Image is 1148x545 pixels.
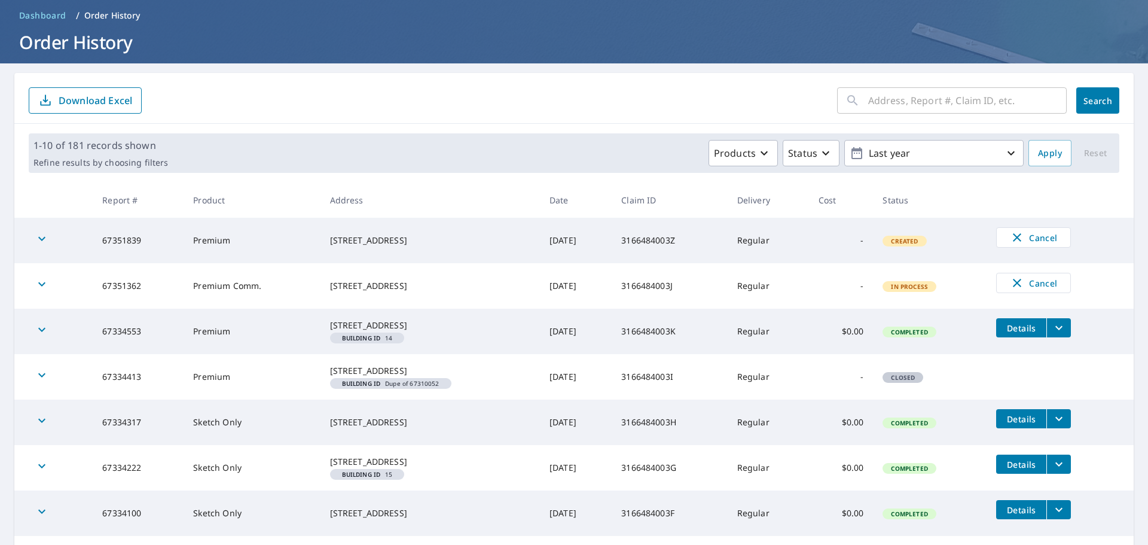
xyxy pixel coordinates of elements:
td: $0.00 [809,491,873,536]
button: detailsBtn-67334222 [996,455,1046,474]
td: 3166484003J [612,263,727,309]
span: Details [1003,322,1039,334]
span: Details [1003,504,1039,516]
em: Building ID [342,335,381,341]
p: Status [788,146,817,160]
button: Search [1076,87,1119,114]
span: Completed [884,328,935,336]
td: $0.00 [809,309,873,354]
td: 67351839 [93,218,184,263]
th: Delivery [728,182,809,218]
td: 3166484003K [612,309,727,354]
button: Download Excel [29,87,142,114]
td: Premium [184,354,320,400]
td: [DATE] [540,491,612,536]
td: [DATE] [540,218,612,263]
th: Product [184,182,320,218]
td: 3166484003F [612,491,727,536]
p: Refine results by choosing filters [33,157,168,168]
button: filesDropdownBtn-67334317 [1046,409,1071,428]
th: Status [873,182,987,218]
td: Sketch Only [184,400,320,445]
button: Status [783,140,839,166]
button: detailsBtn-67334317 [996,409,1046,428]
td: Sketch Only [184,491,320,536]
p: Products [714,146,756,160]
td: Regular [728,309,809,354]
td: 3166484003I [612,354,727,400]
li: / [76,8,80,23]
em: Building ID [342,471,381,477]
div: [STREET_ADDRESS] [330,416,531,428]
th: Cost [809,182,873,218]
td: 3166484003Z [612,218,727,263]
td: 67334317 [93,400,184,445]
span: In Process [884,282,935,291]
h1: Order History [14,30,1134,54]
input: Address, Report #, Claim ID, etc. [868,84,1067,117]
th: Claim ID [612,182,727,218]
span: Cancel [1009,230,1058,245]
button: Cancel [996,227,1071,248]
div: [STREET_ADDRESS] [330,507,531,519]
td: 67334222 [93,445,184,491]
td: [DATE] [540,354,612,400]
td: Regular [728,218,809,263]
td: 3166484003H [612,400,727,445]
td: 3166484003G [612,445,727,491]
span: Details [1003,459,1039,470]
td: [DATE] [540,445,612,491]
span: Search [1086,95,1110,106]
td: - [809,218,873,263]
td: Regular [728,400,809,445]
div: [STREET_ADDRESS] [330,319,531,331]
td: 67334413 [93,354,184,400]
td: Sketch Only [184,445,320,491]
p: Last year [864,143,1004,164]
p: 1-10 of 181 records shown [33,138,168,153]
td: 67334100 [93,491,184,536]
em: Building ID [342,380,381,386]
p: Download Excel [59,94,132,107]
span: Completed [884,510,935,518]
span: Apply [1038,146,1062,161]
span: Closed [884,373,922,382]
td: 67334553 [93,309,184,354]
td: - [809,263,873,309]
button: filesDropdownBtn-67334100 [1046,500,1071,519]
button: Apply [1028,140,1071,166]
button: detailsBtn-67334553 [996,318,1046,337]
td: Premium [184,309,320,354]
button: Products [709,140,778,166]
span: 15 [335,471,400,477]
a: Dashboard [14,6,71,25]
p: Order History [84,10,141,22]
td: - [809,354,873,400]
td: Regular [728,491,809,536]
div: [STREET_ADDRESS] [330,235,531,246]
div: [STREET_ADDRESS] [330,456,531,468]
span: Created [884,237,925,245]
nav: breadcrumb [14,6,1134,25]
td: $0.00 [809,400,873,445]
span: 14 [335,335,400,341]
span: Completed [884,419,935,427]
td: [DATE] [540,263,612,309]
th: Address [320,182,541,218]
div: [STREET_ADDRESS] [330,280,531,292]
span: Completed [884,464,935,473]
td: $0.00 [809,445,873,491]
button: filesDropdownBtn-67334222 [1046,455,1071,474]
span: Cancel [1009,276,1058,290]
td: Premium Comm. [184,263,320,309]
td: [DATE] [540,309,612,354]
td: Regular [728,354,809,400]
td: 67351362 [93,263,184,309]
th: Date [540,182,612,218]
span: Dupe of 67310052 [335,380,447,386]
span: Dashboard [19,10,66,22]
td: Regular [728,263,809,309]
button: filesDropdownBtn-67334553 [1046,318,1071,337]
td: Premium [184,218,320,263]
button: Last year [844,140,1024,166]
